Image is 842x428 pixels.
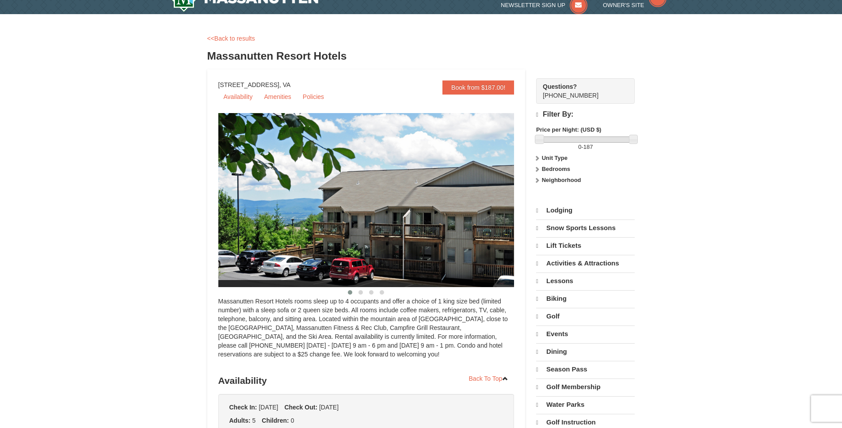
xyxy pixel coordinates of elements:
[252,417,256,424] span: 5
[543,82,619,99] span: [PHONE_NUMBER]
[536,396,635,413] a: Water Parks
[218,90,258,103] a: Availability
[536,202,635,219] a: Lodging
[578,144,581,150] span: 0
[229,404,257,411] strong: Check In:
[536,273,635,289] a: Lessons
[536,220,635,236] a: Snow Sports Lessons
[259,90,296,103] a: Amenities
[536,143,635,152] label: -
[543,83,577,90] strong: Questions?
[542,177,581,183] strong: Neighborhood
[536,126,601,133] strong: Price per Night: (USD $)
[218,113,537,287] img: 19219026-1-e3b4ac8e.jpg
[583,144,593,150] span: 187
[319,404,339,411] span: [DATE]
[603,2,667,8] a: Owner's Site
[207,35,255,42] a: <<Back to results
[259,404,278,411] span: [DATE]
[284,404,317,411] strong: Check Out:
[229,417,251,424] strong: Adults:
[501,2,587,8] a: Newsletter Sign Up
[536,237,635,254] a: Lift Tickets
[297,90,329,103] a: Policies
[603,2,644,8] span: Owner's Site
[501,2,565,8] span: Newsletter Sign Up
[207,47,635,65] h3: Massanutten Resort Hotels
[291,417,294,424] span: 0
[218,372,514,390] h3: Availability
[262,417,289,424] strong: Children:
[536,379,635,395] a: Golf Membership
[463,372,514,385] a: Back To Top
[536,290,635,307] a: Biking
[218,297,514,367] div: Massanutten Resort Hotels rooms sleep up to 4 occupants and offer a choice of 1 king size bed (li...
[536,308,635,325] a: Golf
[536,326,635,342] a: Events
[536,255,635,272] a: Activities & Attractions
[536,361,635,378] a: Season Pass
[536,110,635,119] h4: Filter By:
[536,343,635,360] a: Dining
[442,80,514,95] a: Book from $187.00!
[542,166,570,172] strong: Bedrooms
[542,155,568,161] strong: Unit Type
